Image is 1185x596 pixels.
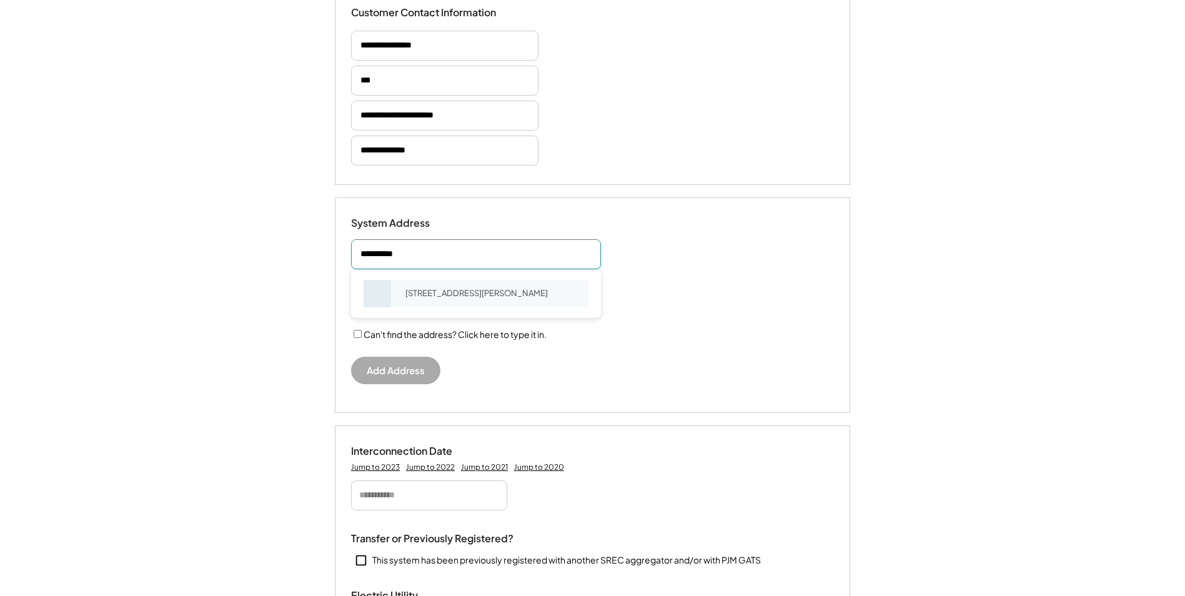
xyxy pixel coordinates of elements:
[351,6,496,19] div: Customer Contact Information
[351,217,476,230] div: System Address
[406,462,455,472] div: Jump to 2022
[397,284,588,302] div: [STREET_ADDRESS][PERSON_NAME]
[372,554,761,567] div: This system has been previously registered with another SREC aggregator and/or with PJM GATS
[364,329,547,340] label: Can't find the address? Click here to type it in.
[514,462,564,472] div: Jump to 2020
[351,532,513,545] div: Transfer or Previously Registered?
[351,357,440,384] button: Add Address
[351,462,400,472] div: Jump to 2023
[351,445,476,458] div: Interconnection Date
[461,462,508,472] div: Jump to 2021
